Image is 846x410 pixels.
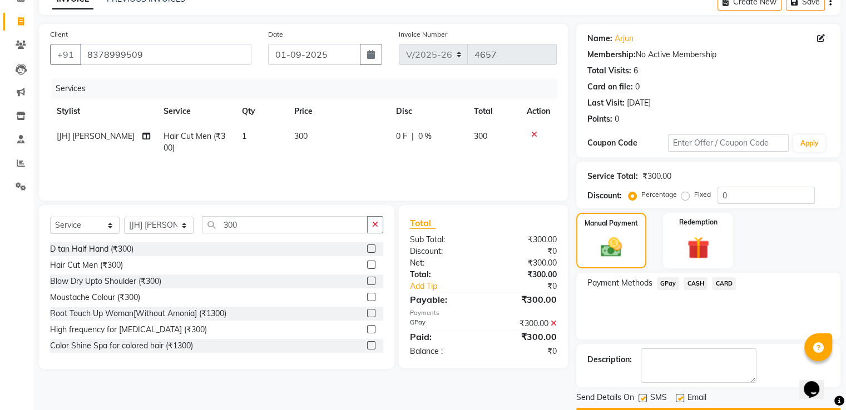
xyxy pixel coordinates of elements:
div: Root Touch Up Woman[Without Amonia] (₹1300) [50,308,226,319]
a: Add Tip [402,281,497,292]
label: Client [50,29,68,39]
div: Total Visits: [587,65,631,77]
th: Service [157,99,235,124]
input: Search by Name/Mobile/Email/Code [80,44,251,65]
span: CARD [712,277,736,290]
th: Total [467,99,520,124]
span: 300 [474,131,487,141]
div: ₹300.00 [483,234,565,246]
div: No Active Membership [587,49,829,61]
img: _cash.svg [594,235,629,259]
span: Email [687,392,706,406]
iframe: chat widget [799,366,835,399]
span: Hair Cut Men (₹300) [164,131,225,153]
div: Card on file: [587,81,633,93]
label: Date [268,29,283,39]
div: ₹0 [483,246,565,257]
label: Manual Payment [585,218,638,228]
button: Apply [793,135,825,152]
a: Arjun [615,33,634,44]
div: Sub Total: [402,234,483,246]
div: Membership: [587,49,636,61]
label: Fixed [694,189,711,199]
input: Search or Scan [202,216,368,233]
span: CASH [684,277,708,290]
div: ₹300.00 [483,293,565,306]
div: Discount: [402,246,483,257]
div: 0 [635,81,640,93]
span: 0 % [418,131,432,142]
div: Moustache Colour (₹300) [50,292,140,303]
span: GPay [657,277,680,290]
div: ₹300.00 [483,257,565,269]
div: Balance : [402,346,483,357]
span: Payment Methods [587,277,652,289]
div: High frequency for [MEDICAL_DATA] (₹300) [50,324,207,336]
div: 6 [634,65,638,77]
th: Stylist [50,99,157,124]
div: Blow Dry Upto Shoulder (₹300) [50,276,161,287]
span: SMS [650,392,667,406]
div: Paid: [402,330,483,343]
img: _gift.svg [680,234,716,262]
div: Name: [587,33,612,44]
label: Percentage [641,189,677,199]
div: Net: [402,257,483,269]
th: Price [288,99,389,124]
div: Services [51,78,565,99]
div: Discount: [587,190,622,202]
div: ₹0 [497,281,565,292]
span: 300 [294,131,308,141]
th: Action [520,99,557,124]
div: ₹300.00 [642,171,671,182]
div: Payments [410,308,557,318]
label: Invoice Number [399,29,447,39]
span: | [412,131,414,142]
div: Total: [402,269,483,281]
span: Total [410,217,436,229]
div: [DATE] [627,97,651,109]
span: [JH] [PERSON_NAME] [57,131,135,141]
div: ₹300.00 [483,330,565,343]
div: ₹300.00 [483,318,565,329]
div: Service Total: [587,171,638,182]
span: 1 [242,131,246,141]
button: +91 [50,44,81,65]
div: GPay [402,318,483,329]
div: Color Shine Spa for colored hair (₹1300) [50,340,193,352]
div: ₹300.00 [483,269,565,281]
label: Redemption [679,217,718,227]
div: ₹0 [483,346,565,357]
div: 0 [615,113,619,125]
div: D tan Half Hand (₹300) [50,243,133,255]
div: Hair Cut Men (₹300) [50,259,123,271]
div: Coupon Code [587,137,668,149]
div: Payable: [402,293,483,306]
div: Last Visit: [587,97,625,109]
div: Points: [587,113,612,125]
div: Description: [587,354,632,366]
span: Send Details On [576,392,634,406]
span: 0 F [396,131,407,142]
th: Disc [389,99,467,124]
input: Enter Offer / Coupon Code [668,134,789,152]
th: Qty [235,99,288,124]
